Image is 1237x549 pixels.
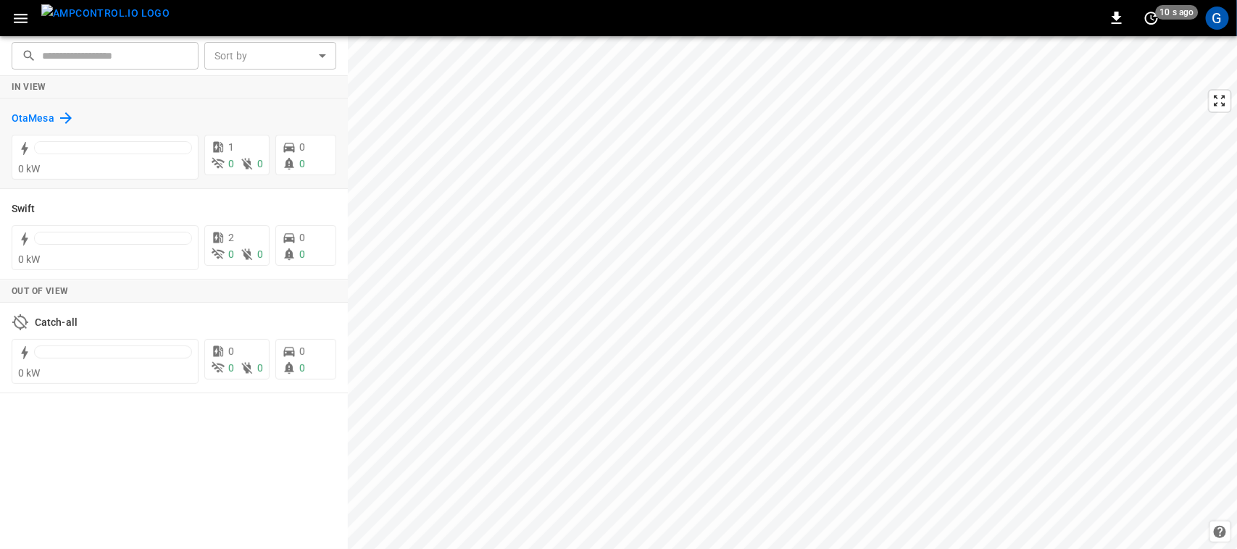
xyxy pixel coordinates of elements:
span: 0 kW [18,163,41,175]
button: set refresh interval [1140,7,1163,30]
span: 0 [228,362,234,374]
span: 0 [257,248,263,260]
strong: Out of View [12,286,68,296]
span: 0 kW [18,367,41,379]
strong: In View [12,82,46,92]
span: 0 [299,362,305,374]
span: 0 [299,232,305,243]
span: 10 s ago [1156,5,1199,20]
span: 0 [257,158,263,169]
span: 0 [299,345,305,357]
h6: Swift [12,201,36,217]
h6: Catch-all [35,315,78,331]
div: profile-icon [1206,7,1229,30]
span: 0 [299,141,305,153]
span: 0 [299,248,305,260]
span: 0 [257,362,263,374]
span: 2 [228,232,234,243]
span: 0 [299,158,305,169]
span: 1 [228,141,234,153]
span: 0 kW [18,253,41,265]
span: 0 [228,345,234,357]
img: ampcontrol.io logo [41,4,170,22]
h6: OtaMesa [12,111,54,127]
span: 0 [228,158,234,169]
span: 0 [228,248,234,260]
